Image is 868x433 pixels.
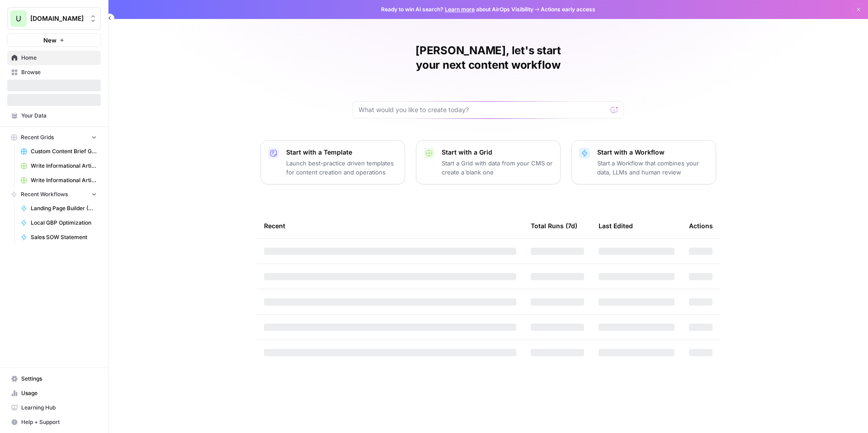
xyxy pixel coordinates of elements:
a: Your Data [7,108,101,123]
button: Start with a WorkflowStart a Workflow that combines your data, LLMs and human review [571,140,716,184]
span: Home [21,54,97,62]
a: Browse [7,65,101,80]
p: Start a Grid with data from your CMS or create a blank one [442,159,553,177]
a: Write Informational Article (1) [17,173,101,188]
p: Start with a Workflow [597,148,708,157]
button: Workspace: Upgrow.io [7,7,101,30]
span: New [43,36,57,45]
span: Local GBP Optimization [31,219,97,227]
a: Local GBP Optimization [17,216,101,230]
a: Settings [7,372,101,386]
button: Start with a TemplateLaunch best-practice driven templates for content creation and operations [260,140,405,184]
div: Last Edited [599,213,633,238]
input: What would you like to create today? [359,105,607,114]
a: Write Informational Article [17,159,101,173]
span: Usage [21,389,97,397]
button: Recent Workflows [7,188,101,201]
button: Start with a GridStart a Grid with data from your CMS or create a blank one [416,140,561,184]
span: Browse [21,68,97,76]
a: Home [7,51,101,65]
p: Launch best-practice driven templates for content creation and operations [286,159,397,177]
span: [DOMAIN_NAME] [30,14,85,23]
a: Learning Hub [7,400,101,415]
a: Custom Content Brief Grid [17,144,101,159]
span: Ready to win AI search? about AirOps Visibility [381,5,533,14]
span: Write Informational Article [31,162,97,170]
a: Sales SOW Statement [17,230,101,245]
p: Start with a Template [286,148,397,157]
span: Help + Support [21,418,97,426]
span: Sales SOW Statement [31,233,97,241]
p: Start with a Grid [442,148,553,157]
a: Usage [7,386,101,400]
span: Landing Page Builder (Ultimate) [31,204,97,212]
a: Learn more [445,6,475,13]
button: Recent Grids [7,131,101,144]
p: Start a Workflow that combines your data, LLMs and human review [597,159,708,177]
button: Help + Support [7,415,101,429]
span: Recent Grids [21,133,54,141]
div: Recent [264,213,516,238]
h1: [PERSON_NAME], let's start your next content workflow [353,43,624,72]
div: Actions [689,213,713,238]
span: Learning Hub [21,404,97,412]
span: Your Data [21,112,97,120]
button: New [7,33,101,47]
span: Actions early access [541,5,595,14]
span: U [16,13,21,24]
span: Custom Content Brief Grid [31,147,97,155]
a: Landing Page Builder (Ultimate) [17,201,101,216]
span: Write Informational Article (1) [31,176,97,184]
span: Settings [21,375,97,383]
div: Total Runs (7d) [531,213,577,238]
span: Recent Workflows [21,190,68,198]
